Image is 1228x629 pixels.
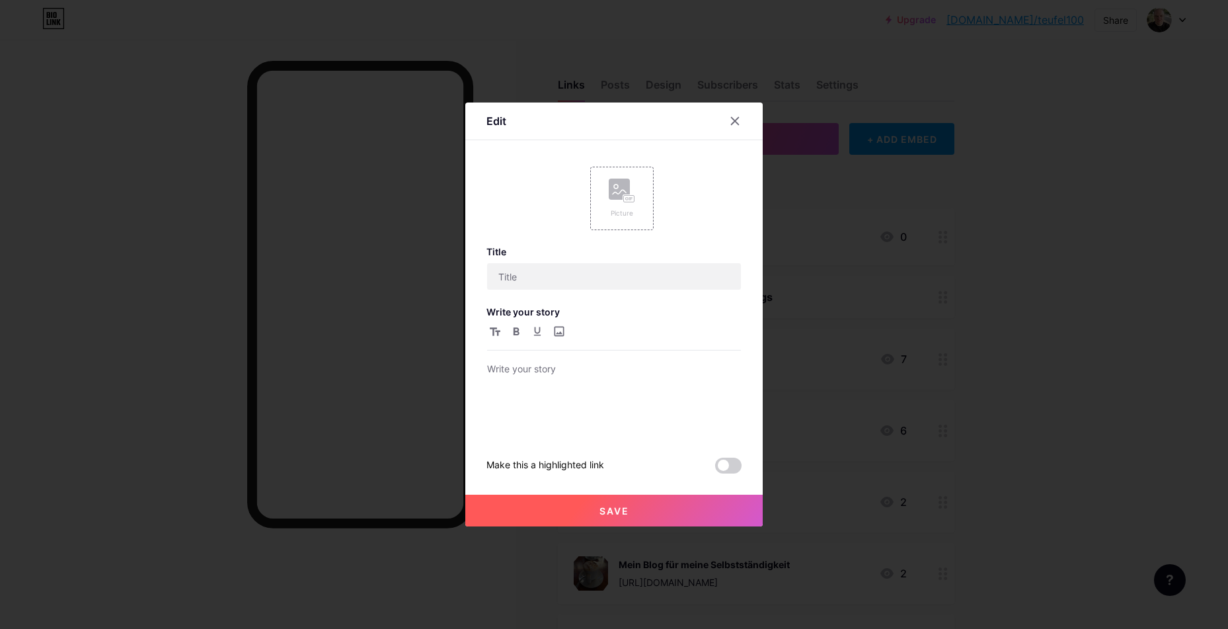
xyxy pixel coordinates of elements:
[609,208,635,218] div: Picture
[487,263,741,290] input: Title
[486,306,742,317] h3: Write your story
[486,458,604,474] div: Make this a highlighted link
[465,495,763,526] button: Save
[599,505,629,517] span: Save
[486,246,742,257] h3: Title
[486,113,506,129] div: Edit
